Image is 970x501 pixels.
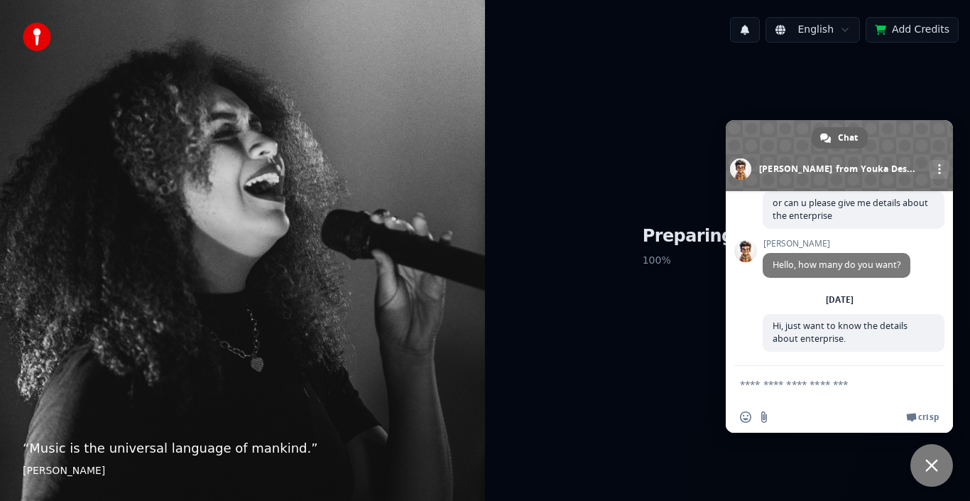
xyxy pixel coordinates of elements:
[643,225,813,248] h1: Preparing Youka
[773,197,928,222] span: or can u please give me details about the enterprise
[23,23,51,51] img: youka
[910,444,953,487] a: Close chat
[23,464,462,478] footer: [PERSON_NAME]
[826,296,854,304] div: [DATE]
[812,127,868,149] a: Chat
[23,438,462,458] p: “ Music is the universal language of mankind. ”
[866,17,959,43] button: Add Credits
[906,411,939,423] a: Crisp
[838,127,858,149] span: Chat
[918,411,939,423] span: Crisp
[740,366,910,402] textarea: Compose your message...
[758,411,770,423] span: Send a file
[773,320,908,345] span: Hi, just want to know the details about enterprise.
[643,248,813,274] p: 100 %
[773,259,900,271] span: Hello, how many do you want?
[763,239,910,249] span: [PERSON_NAME]
[740,411,751,423] span: Insert an emoji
